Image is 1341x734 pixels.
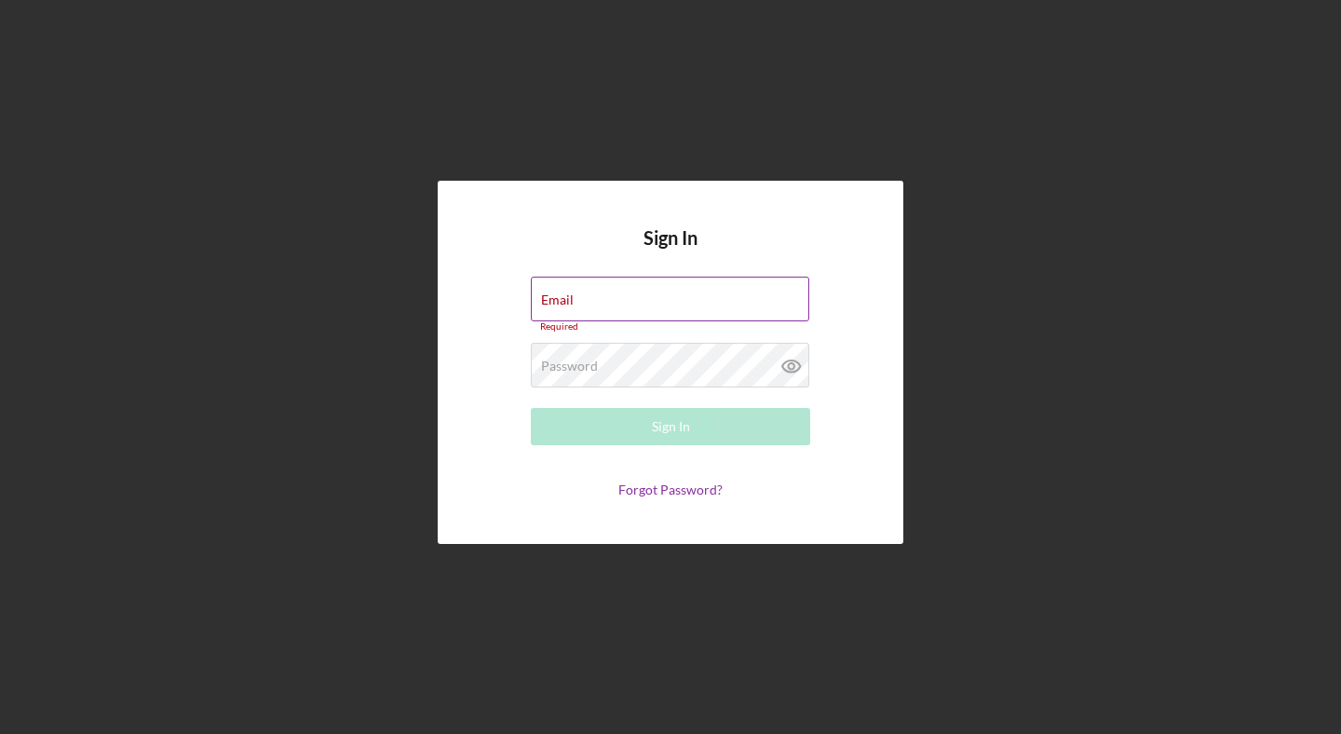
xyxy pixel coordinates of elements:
h4: Sign In [643,227,698,277]
div: Sign In [652,408,690,445]
a: Forgot Password? [618,482,723,497]
label: Email [541,292,574,307]
button: Sign In [531,408,810,445]
div: Required [531,321,810,333]
label: Password [541,359,598,374]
